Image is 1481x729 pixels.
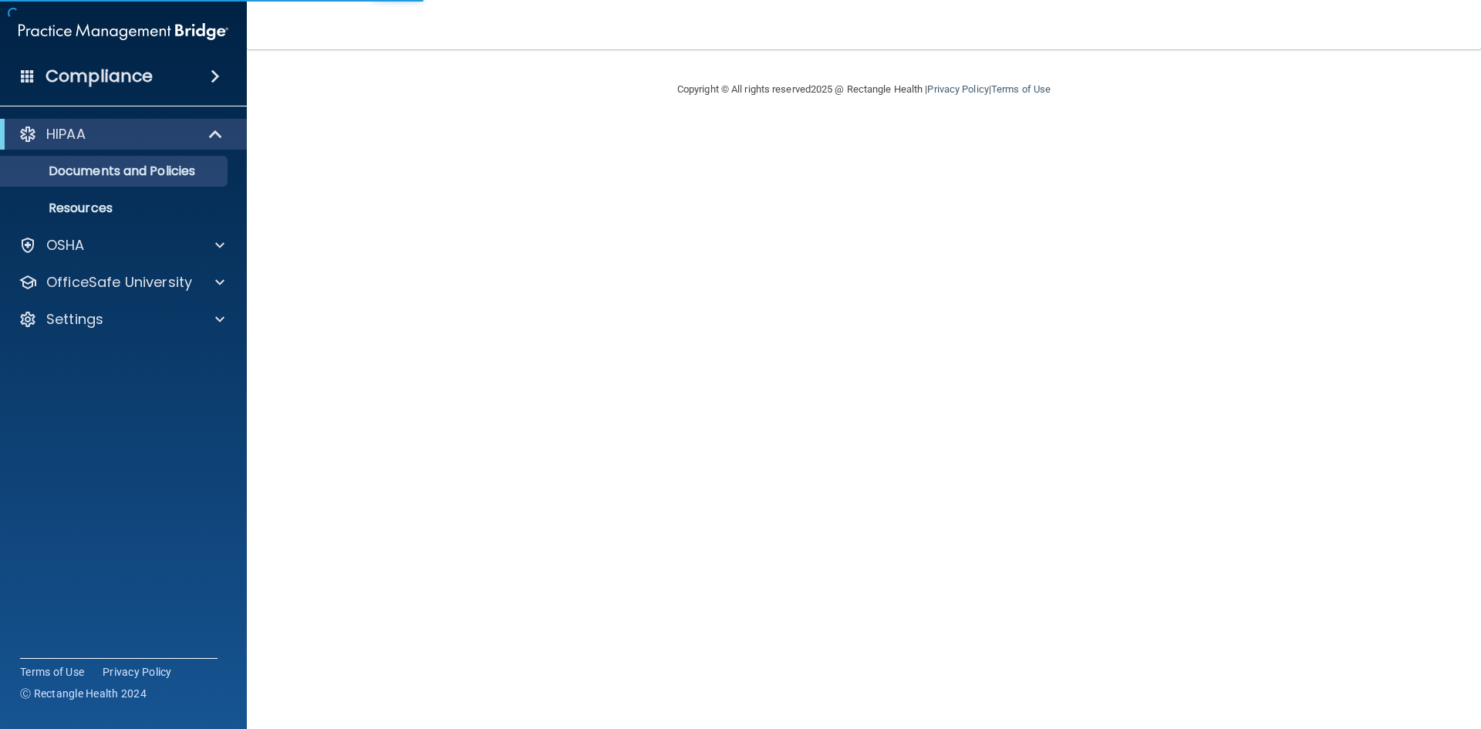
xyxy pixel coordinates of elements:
a: OfficeSafe University [19,273,224,292]
p: OSHA [46,236,85,255]
a: Settings [19,310,224,329]
a: OSHA [19,236,224,255]
h4: Compliance [46,66,153,87]
span: Ⓒ Rectangle Health 2024 [20,686,147,701]
p: Resources [10,201,221,216]
a: Privacy Policy [927,83,988,95]
p: OfficeSafe University [46,273,192,292]
a: Privacy Policy [103,664,172,680]
p: Documents and Policies [10,164,221,179]
a: Terms of Use [20,664,84,680]
div: Copyright © All rights reserved 2025 @ Rectangle Health | | [582,65,1145,114]
a: HIPAA [19,125,224,143]
img: PMB logo [19,16,228,47]
p: HIPAA [46,125,86,143]
a: Terms of Use [991,83,1051,95]
p: Settings [46,310,103,329]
